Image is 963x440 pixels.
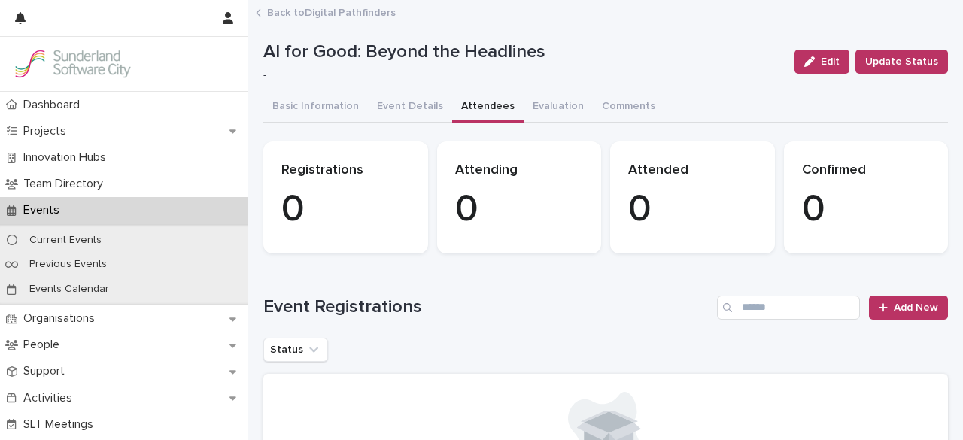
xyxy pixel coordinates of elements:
button: Evaluation [524,92,593,123]
p: Attending [455,162,584,179]
p: Support [17,364,77,378]
p: 0 [802,187,931,232]
img: Kay6KQejSz2FjblR6DWv [12,49,132,79]
p: Organisations [17,311,107,326]
p: Innovation Hubs [17,150,118,165]
button: Event Details [368,92,452,123]
p: Registrations [281,162,410,179]
a: Add New [869,296,948,320]
p: 0 [455,187,584,232]
span: Edit [821,56,840,67]
p: AI for Good: Beyond the Headlines [263,41,782,63]
p: Activities [17,391,84,405]
p: Dashboard [17,98,92,112]
a: Back toDigital Pathfinders [267,3,396,20]
button: Basic Information [263,92,368,123]
h1: Event Registrations [263,296,711,318]
p: - [263,69,776,82]
p: Events Calendar [17,283,121,296]
p: Team Directory [17,177,115,191]
button: Update Status [855,50,948,74]
button: Comments [593,92,664,123]
p: Events [17,203,71,217]
button: Edit [794,50,849,74]
input: Search [717,296,860,320]
p: SLT Meetings [17,417,105,432]
p: 0 [281,187,410,232]
p: Attended [628,162,757,179]
p: Current Events [17,234,114,247]
p: Projects [17,124,78,138]
p: 0 [628,187,757,232]
span: Add New [894,302,938,313]
span: Update Status [865,54,938,69]
p: Previous Events [17,258,119,271]
button: Attendees [452,92,524,123]
button: Status [263,338,328,362]
p: People [17,338,71,352]
p: Confirmed [802,162,931,179]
